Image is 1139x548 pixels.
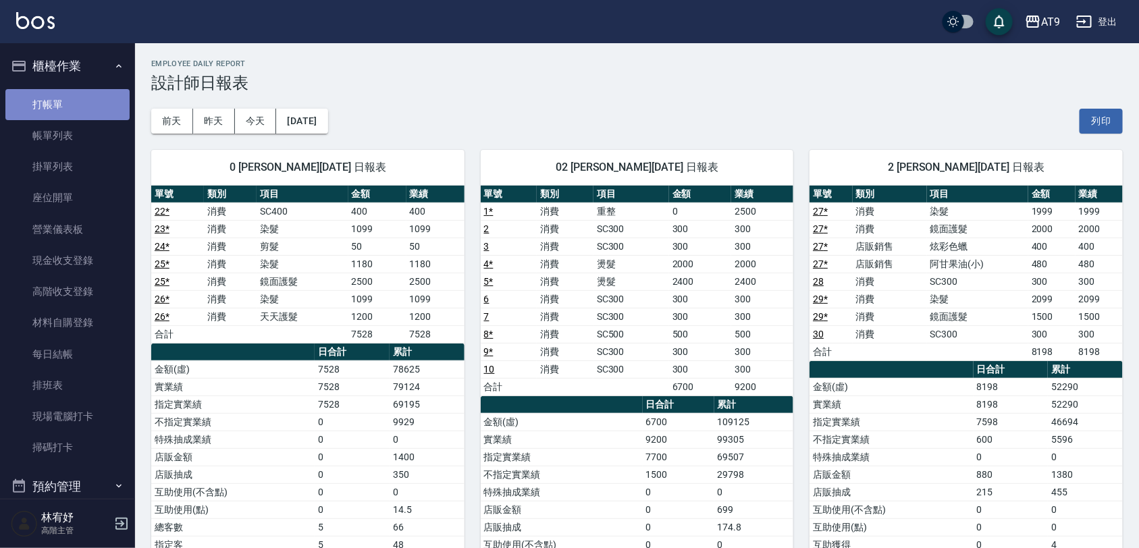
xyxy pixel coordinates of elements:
[406,186,465,203] th: 業績
[390,501,465,518] td: 14.5
[643,518,714,536] td: 0
[315,466,390,483] td: 0
[481,186,537,203] th: 單號
[41,511,110,524] h5: 林宥妤
[810,448,973,466] td: 特殊抽成業績
[390,378,465,395] td: 79124
[5,182,130,213] a: 座位開單
[484,294,489,304] a: 6
[537,308,593,325] td: 消費
[5,401,130,432] a: 現場電腦打卡
[315,431,390,448] td: 0
[204,186,257,203] th: 類別
[1028,255,1076,273] td: 480
[714,413,794,431] td: 109125
[731,220,793,238] td: 300
[1076,186,1123,203] th: 業績
[390,466,465,483] td: 350
[1076,255,1123,273] td: 480
[1048,413,1123,431] td: 46694
[151,413,315,431] td: 不指定實業績
[204,273,257,290] td: 消費
[1076,202,1123,220] td: 1999
[1048,518,1123,536] td: 0
[593,290,669,308] td: SC300
[315,501,390,518] td: 0
[151,59,1123,68] h2: Employee Daily Report
[151,186,465,344] table: a dense table
[5,120,130,151] a: 帳單列表
[315,413,390,431] td: 0
[853,325,927,343] td: 消費
[669,360,731,378] td: 300
[813,276,824,287] a: 28
[5,432,130,463] a: 掃碼打卡
[390,395,465,413] td: 69195
[151,325,204,343] td: 合計
[481,483,643,501] td: 特殊抽成業績
[593,308,669,325] td: SC300
[669,325,731,343] td: 500
[5,49,130,84] button: 櫃檯作業
[151,109,193,134] button: 前天
[537,220,593,238] td: 消費
[810,466,973,483] td: 店販金額
[927,220,1028,238] td: 鏡面護髮
[927,202,1028,220] td: 染髮
[810,501,973,518] td: 互助使用(不含點)
[810,483,973,501] td: 店販抽成
[5,370,130,401] a: 排班表
[151,448,315,466] td: 店販金額
[593,325,669,343] td: SC500
[11,510,38,537] img: Person
[484,311,489,322] a: 7
[927,255,1028,273] td: 阿甘果油(小)
[348,255,406,273] td: 1180
[927,308,1028,325] td: 鏡面護髮
[974,395,1049,413] td: 8198
[1028,343,1076,360] td: 8198
[1048,448,1123,466] td: 0
[315,360,390,378] td: 7528
[714,501,794,518] td: 699
[315,395,390,413] td: 7528
[484,223,489,234] a: 2
[669,220,731,238] td: 300
[257,238,348,255] td: 剪髮
[731,290,793,308] td: 300
[593,202,669,220] td: 重整
[731,255,793,273] td: 2000
[669,255,731,273] td: 2000
[151,501,315,518] td: 互助使用(點)
[1076,325,1123,343] td: 300
[731,360,793,378] td: 300
[390,518,465,536] td: 66
[348,290,406,308] td: 1099
[593,238,669,255] td: SC300
[974,466,1049,483] td: 880
[714,518,794,536] td: 174.8
[1028,308,1076,325] td: 1500
[151,431,315,448] td: 特殊抽成業績
[1028,273,1076,290] td: 300
[390,431,465,448] td: 0
[193,109,235,134] button: 昨天
[643,448,714,466] td: 7700
[1028,186,1076,203] th: 金額
[1048,431,1123,448] td: 5596
[974,518,1049,536] td: 0
[643,413,714,431] td: 6700
[853,308,927,325] td: 消費
[235,109,277,134] button: 今天
[927,238,1028,255] td: 炫彩色蠟
[5,151,130,182] a: 掛單列表
[810,395,973,413] td: 實業績
[731,202,793,220] td: 2500
[731,343,793,360] td: 300
[315,518,390,536] td: 5
[406,273,465,290] td: 2500
[1076,308,1123,325] td: 1500
[669,202,731,220] td: 0
[1048,483,1123,501] td: 455
[537,238,593,255] td: 消費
